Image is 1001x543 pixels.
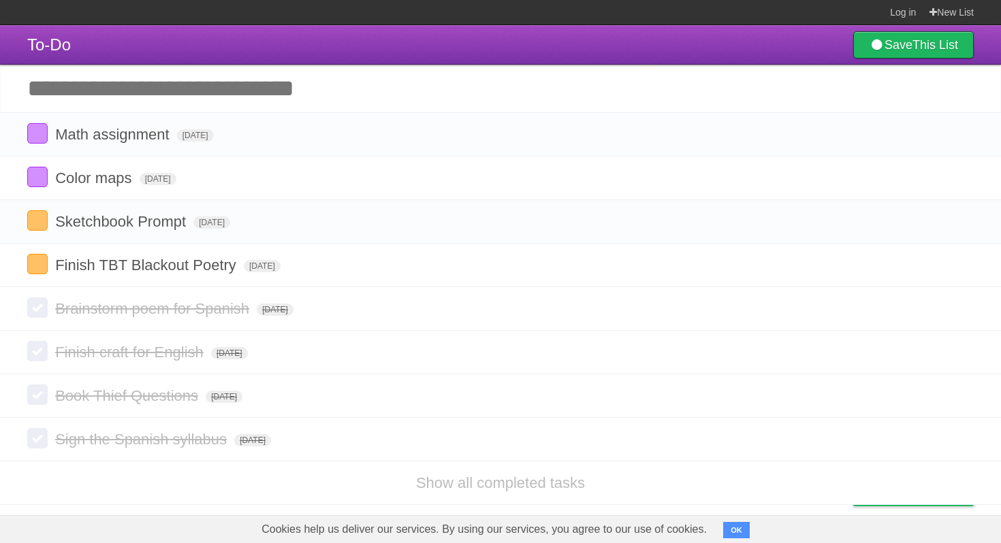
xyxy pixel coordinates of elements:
label: Done [27,167,48,187]
span: [DATE] [193,216,230,229]
span: Cookies help us deliver our services. By using our services, you agree to our use of cookies. [248,516,720,543]
span: [DATE] [257,303,293,316]
span: Color maps [55,169,135,186]
span: [DATE] [234,434,271,446]
a: SaveThis List [853,31,974,59]
label: Done [27,341,48,361]
a: Show all completed tasks [416,474,585,491]
span: To-Do [27,35,71,54]
b: This List [912,38,958,52]
span: [DATE] [140,173,176,185]
label: Done [27,123,48,144]
label: Done [27,297,48,318]
span: [DATE] [206,391,242,403]
span: Sign the Spanish syllabus [55,431,230,448]
span: Finish craft for English [55,344,207,361]
span: Book Thief Questions [55,387,202,404]
span: [DATE] [177,129,214,142]
span: Finish TBT Blackout Poetry [55,257,240,274]
span: Sketchbook Prompt [55,213,189,230]
label: Done [27,428,48,448]
span: Math assignment [55,126,173,143]
span: [DATE] [211,347,248,359]
span: Buy me a coffee [882,482,967,506]
span: Brainstorm poem for Spanish [55,300,253,317]
label: Done [27,254,48,274]
button: OK [723,522,750,538]
span: [DATE] [244,260,281,272]
label: Done [27,210,48,231]
label: Done [27,384,48,405]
